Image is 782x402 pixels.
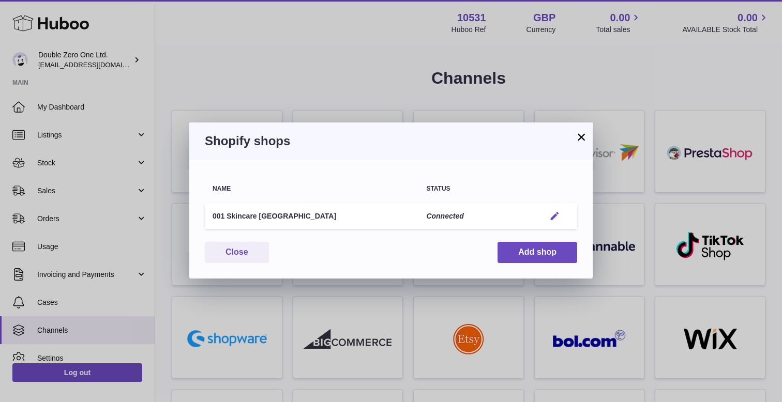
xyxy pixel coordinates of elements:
[426,185,530,192] div: Status
[575,131,588,143] button: ×
[213,185,411,192] div: Name
[418,203,537,229] td: Connected
[205,133,577,149] h3: Shopify shops
[205,242,269,263] button: Close
[498,242,577,263] button: Add shop
[205,203,418,229] td: 001 Skincare [GEOGRAPHIC_DATA]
